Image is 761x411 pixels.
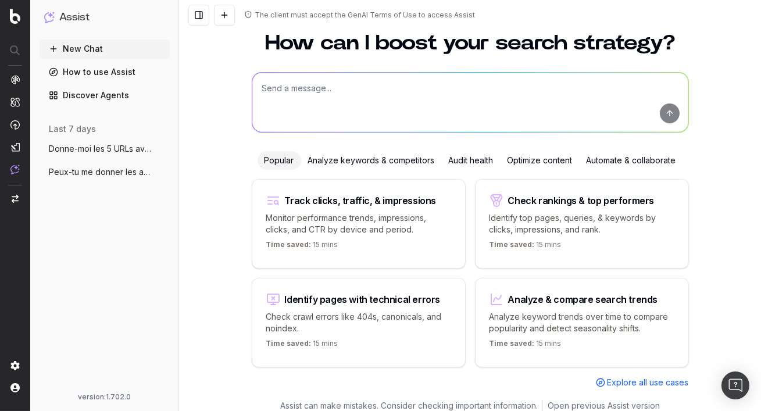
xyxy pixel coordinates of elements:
[10,97,20,107] img: Intelligence
[508,196,655,205] div: Check rankings & top performers
[10,9,20,24] img: Botify logo
[721,371,749,399] div: Open Intercom Messenger
[266,339,312,348] span: Time saved:
[596,377,689,388] a: Explore all use cases
[266,339,338,353] p: 15 mins
[44,392,165,402] div: version: 1.702.0
[285,295,441,304] div: Identify pages with technical errors
[301,151,442,170] div: Analyze keywords & competitors
[49,166,151,178] span: Peux-tu me donner les ancres de textes d
[442,151,501,170] div: Audit health
[490,311,674,334] p: Analyze keyword trends over time to compare popularity and detect seasonality shifts.
[266,311,451,334] p: Check crawl errors like 404s, canonicals, and noindex.
[580,151,683,170] div: Automate & collaborate
[49,123,96,135] span: last 7 days
[44,12,55,23] img: Assist
[490,339,535,348] span: Time saved:
[40,63,170,81] a: How to use Assist
[10,361,20,370] img: Setting
[12,195,19,203] img: Switch project
[10,142,20,152] img: Studio
[508,295,658,304] div: Analyze & compare search trends
[501,151,580,170] div: Optimize content
[490,212,674,235] p: Identify top pages, queries, & keywords by clicks, impressions, and rank.
[266,212,451,235] p: Monitor performance trends, impressions, clicks, and CTR by device and period.
[44,9,165,26] button: Assist
[40,163,170,181] button: Peux-tu me donner les ancres de textes d
[49,143,151,155] span: Donne-moi les 5 URLs avec le plus d’impr
[266,240,338,254] p: 15 mins
[285,196,437,205] div: Track clicks, traffic, & impressions
[252,33,689,53] h1: How can I boost your search strategy?
[490,339,562,353] p: 15 mins
[608,377,689,388] span: Explore all use cases
[266,240,312,249] span: Time saved:
[40,40,170,58] button: New Chat
[10,120,20,130] img: Activation
[40,140,170,158] button: Donne-moi les 5 URLs avec le plus d’impr
[59,9,90,26] h1: Assist
[490,240,535,249] span: Time saved:
[40,86,170,105] a: Discover Agents
[10,383,20,392] img: My account
[258,151,301,170] div: Popular
[255,10,475,20] div: The client must accept the GenAI Terms of Use to access Assist
[10,165,20,174] img: Assist
[490,240,562,254] p: 15 mins
[10,75,20,84] img: Analytics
